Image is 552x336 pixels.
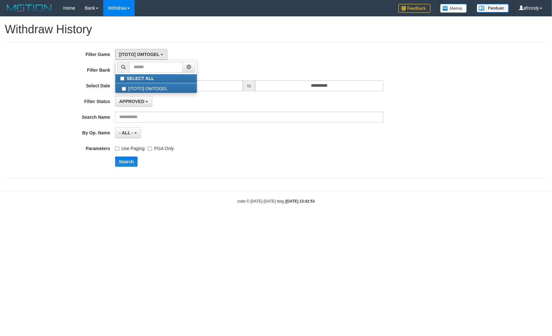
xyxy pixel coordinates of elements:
[5,23,547,36] h1: Withdraw History
[115,127,141,138] button: - ALL -
[119,130,133,135] span: - ALL -
[119,99,145,104] span: APPROVED
[243,80,255,91] span: to
[5,3,54,13] img: MOTION_logo.png
[148,147,152,151] input: PGA Only
[115,74,197,83] label: SELECT ALL
[119,52,160,57] span: [ITOTO] OMTOGEL
[120,76,124,81] input: SELECT ALL
[115,143,145,152] label: Use Paging
[148,143,174,152] label: PGA Only
[115,156,138,167] button: Search
[115,83,197,93] label: [ITOTO] OMTOGEL
[115,147,119,151] input: Use Paging
[440,4,467,13] img: Button%20Memo.svg
[122,87,126,91] input: [ITOTO] OMTOGEL
[115,49,168,60] button: [ITOTO] OMTOGEL
[477,4,509,12] img: panduan.png
[237,199,315,204] small: code © [DATE]-[DATE] dwg |
[115,96,152,107] button: APPROVED
[286,199,315,204] strong: [DATE] 13:42:53
[398,4,431,13] img: Feedback.jpg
